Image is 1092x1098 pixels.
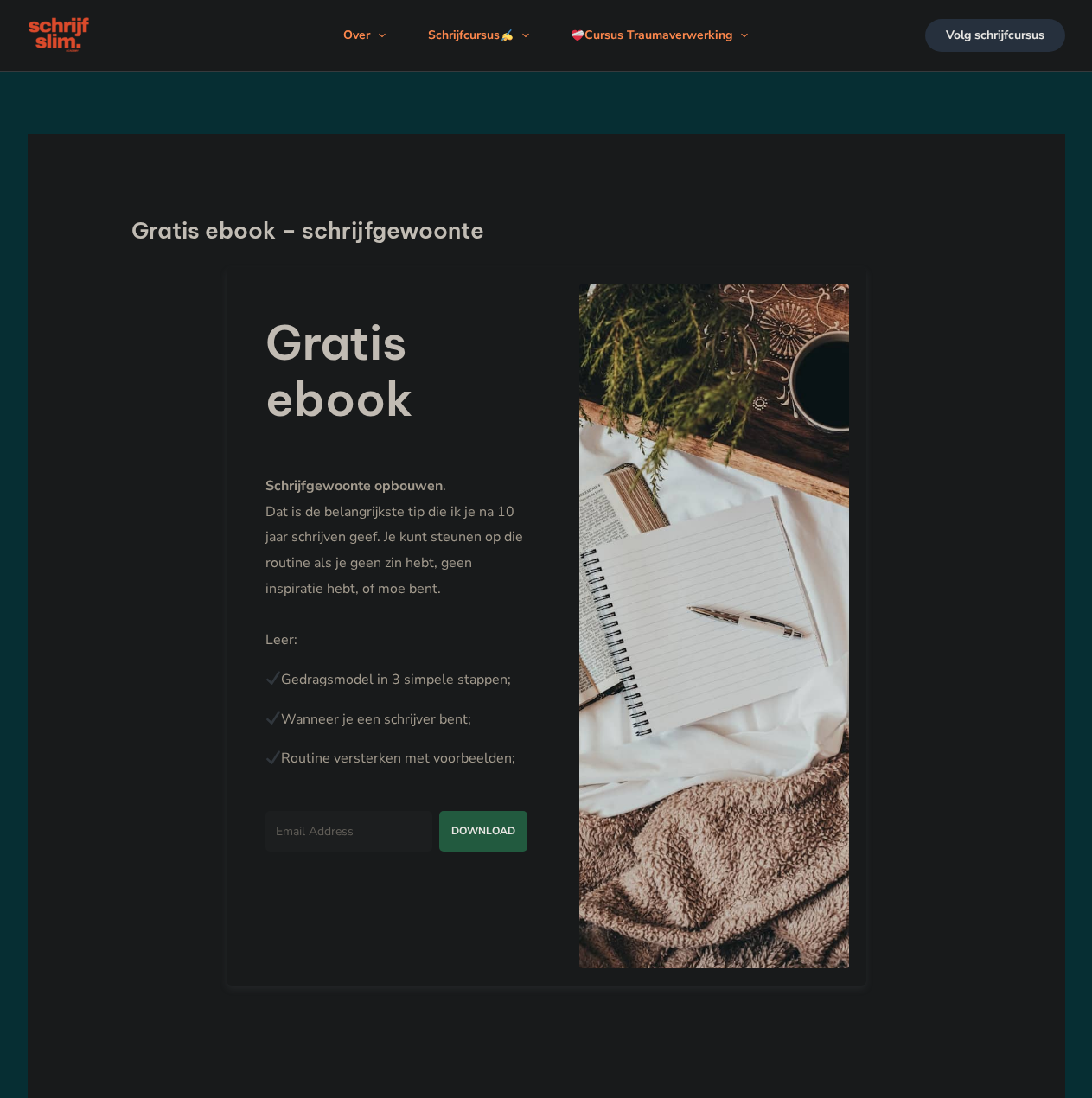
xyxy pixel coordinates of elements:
p: Gedragsmodel in 3 simpele stappen; [265,667,527,693]
img: ✍️ [501,29,513,41]
a: Cursus TraumaverwerkingMenu schakelen [550,10,769,61]
a: OverMenu schakelen [322,10,406,61]
span: Menu schakelen [732,10,748,61]
img: ✔️ [266,711,280,725]
span: Menu schakelen [514,10,529,61]
img: ✔️ [266,671,280,685]
button: DOWNLOAD [439,811,527,852]
a: Built with Kit [339,907,454,938]
input: Email Address [265,811,432,852]
p: Routine versterken met voorbeelden; [265,746,527,772]
span: Menu schakelen [370,10,386,61]
h1: Gratis ebook – schrijfgewoonte [131,217,961,244]
strong: Schrijfgewoonte opbouwen [265,476,443,495]
p: Wanneer je een schrijver bent; [265,707,527,733]
h2: Gratis ebook [265,315,527,427]
span: DOWNLOAD [439,813,527,849]
img: ✔️ [266,750,280,764]
a: Volg schrijfcursus [925,19,1065,52]
nav: Primaire site navigatie [322,10,769,61]
img: schrijfcursus schrijfslim academy [28,16,92,55]
p: . Dat is de belangrijkste tip die ik je na 10 jaar schrijven geef. Je kunt steunen op die routine... [265,474,527,654]
a: SchrijfcursusMenu schakelen [407,10,550,61]
img: ❤️‍🩹 [572,29,584,41]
